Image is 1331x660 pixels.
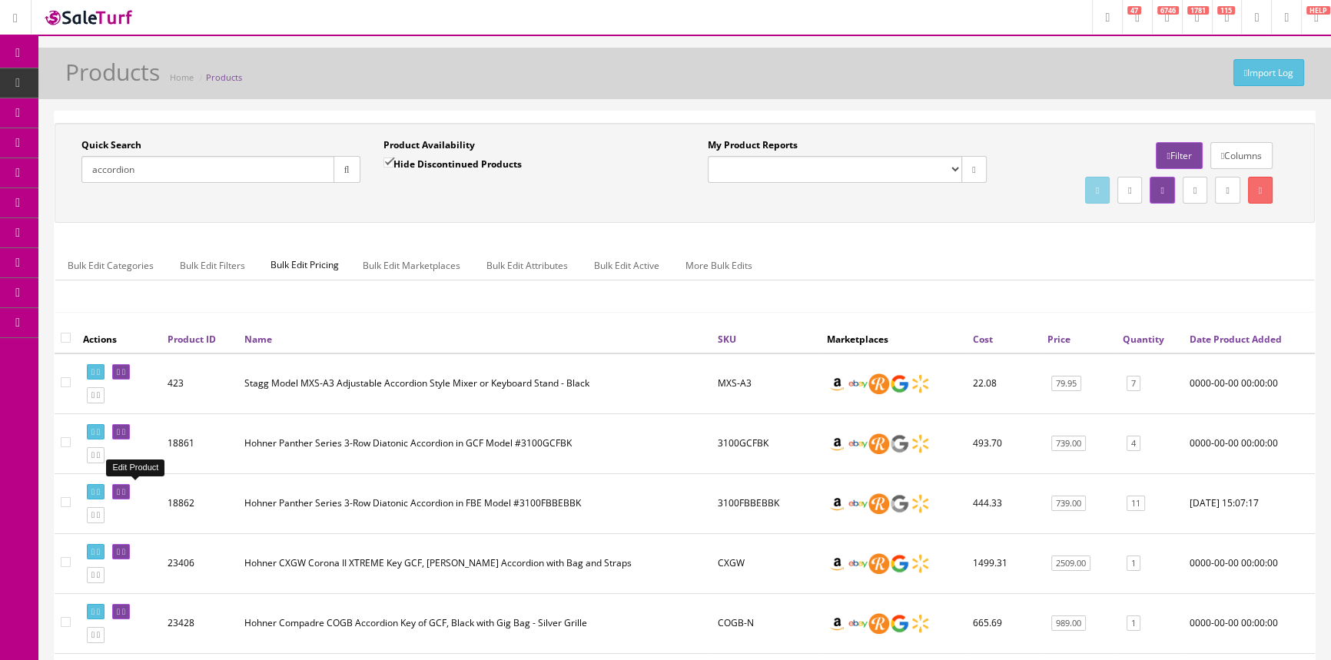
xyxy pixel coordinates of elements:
[967,473,1041,533] td: 444.33
[910,553,931,574] img: walmart
[259,250,350,280] span: Bulk Edit Pricing
[168,333,216,346] a: Product ID
[1127,436,1140,452] a: 4
[1187,6,1209,15] span: 1781
[1127,556,1140,572] a: 1
[712,533,821,593] td: CXGW
[65,59,160,85] h1: Products
[1157,6,1179,15] span: 6746
[848,493,868,514] img: ebay
[1051,556,1090,572] a: 2509.00
[161,473,238,533] td: 18862
[712,353,821,414] td: MXS-A3
[1123,333,1164,346] a: Quantity
[889,613,910,634] img: google_shopping
[967,533,1041,593] td: 1499.31
[238,533,712,593] td: Hohner CXGW Corona II XTREME Key GCF, White Pearl Accordion with Bag and Straps
[910,613,931,634] img: walmart
[889,433,910,454] img: google_shopping
[1183,473,1315,533] td: 2019-02-21 15:07:17
[1127,376,1140,392] a: 7
[848,613,868,634] img: ebay
[868,493,889,514] img: reverb
[106,459,164,476] div: Edit Product
[81,156,334,183] input: Search
[43,7,135,28] img: SaleTurf
[967,593,1041,653] td: 665.69
[77,325,161,353] th: Actions
[910,493,931,514] img: walmart
[474,250,580,280] a: Bulk Edit Attributes
[868,373,889,394] img: reverb
[848,373,868,394] img: ebay
[161,533,238,593] td: 23406
[383,156,522,171] label: Hide Discontinued Products
[238,413,712,473] td: Hohner Panther Series 3-Row Diatonic Accordion in GCF Model #3100GCFBK
[1306,6,1330,15] span: HELP
[848,433,868,454] img: ebay
[967,413,1041,473] td: 493.70
[827,493,848,514] img: amazon
[206,71,242,83] a: Products
[1127,615,1140,632] a: 1
[1183,413,1315,473] td: 0000-00-00 00:00:00
[868,553,889,574] img: reverb
[821,325,967,353] th: Marketplaces
[1217,6,1235,15] span: 115
[889,373,910,394] img: google_shopping
[868,613,889,634] img: reverb
[673,250,765,280] a: More Bulk Edits
[244,333,272,346] a: Name
[383,158,393,167] input: Hide Discontinued Products
[827,373,848,394] img: amazon
[161,593,238,653] td: 23428
[238,593,712,653] td: Hohner Compadre COGB Accordion Key of GCF, Black with Gig Bag - Silver Grille
[848,553,868,574] img: ebay
[889,553,910,574] img: google_shopping
[708,138,798,152] label: My Product Reports
[1183,353,1315,414] td: 0000-00-00 00:00:00
[161,353,238,414] td: 423
[1127,496,1145,512] a: 11
[973,333,993,346] a: Cost
[889,493,910,514] img: google_shopping
[81,138,141,152] label: Quick Search
[827,553,848,574] img: amazon
[1047,333,1070,346] a: Price
[827,613,848,634] img: amazon
[718,333,736,346] a: SKU
[238,473,712,533] td: Hohner Panther Series 3-Row Diatonic Accordion in FBE Model #3100FBBEBBK
[1156,142,1202,169] a: Filter
[712,473,821,533] td: 3100FBBEBBK
[1210,142,1273,169] a: Columns
[383,138,475,152] label: Product Availability
[910,433,931,454] img: walmart
[1183,593,1315,653] td: 0000-00-00 00:00:00
[868,433,889,454] img: reverb
[1183,533,1315,593] td: 0000-00-00 00:00:00
[1233,59,1304,86] a: Import Log
[827,433,848,454] img: amazon
[1051,615,1086,632] a: 989.00
[1127,6,1141,15] span: 47
[967,353,1041,414] td: 22.08
[1051,436,1086,452] a: 739.00
[1051,496,1086,512] a: 739.00
[910,373,931,394] img: walmart
[350,250,473,280] a: Bulk Edit Marketplaces
[170,71,194,83] a: Home
[1051,376,1081,392] a: 79.95
[1190,333,1282,346] a: Date Product Added
[712,413,821,473] td: 3100GCFBK
[238,353,712,414] td: Stagg Model MXS-A3 Adjustable Accordion Style Mixer or Keyboard Stand - Black
[55,250,166,280] a: Bulk Edit Categories
[712,593,821,653] td: COGB-N
[161,413,238,473] td: 18861
[582,250,672,280] a: Bulk Edit Active
[168,250,257,280] a: Bulk Edit Filters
